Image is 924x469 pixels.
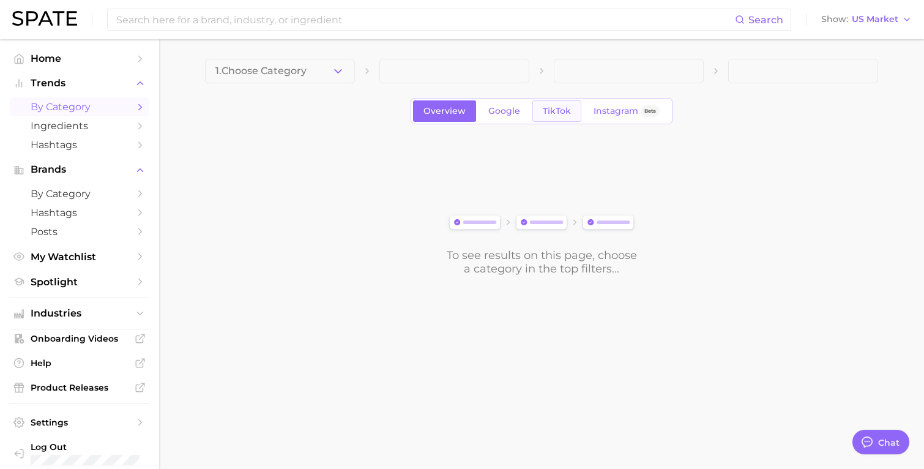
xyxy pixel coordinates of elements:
[10,329,149,348] a: Onboarding Videos
[31,101,129,113] span: by Category
[10,304,149,323] button: Industries
[31,78,129,89] span: Trends
[31,164,129,175] span: Brands
[10,74,149,92] button: Trends
[644,106,656,116] span: Beta
[852,16,898,23] span: US Market
[10,203,149,222] a: Hashtags
[423,106,466,116] span: Overview
[31,139,129,151] span: Hashtags
[215,66,307,77] span: 1. Choose Category
[10,49,149,68] a: Home
[31,53,129,64] span: Home
[10,247,149,266] a: My Watchlist
[532,100,581,122] a: TikTok
[10,97,149,116] a: by Category
[10,413,149,432] a: Settings
[818,12,915,28] button: ShowUS Market
[594,106,638,116] span: Instagram
[31,226,129,238] span: Posts
[31,358,129,369] span: Help
[31,333,129,344] span: Onboarding Videos
[445,212,638,234] img: svg%3e
[31,207,129,219] span: Hashtags
[10,135,149,154] a: Hashtags
[445,249,638,276] div: To see results on this page, choose a category in the top filters...
[10,184,149,203] a: by Category
[488,106,520,116] span: Google
[31,276,129,288] span: Spotlight
[10,116,149,135] a: Ingredients
[821,16,848,23] span: Show
[31,188,129,200] span: by Category
[10,378,149,397] a: Product Releases
[115,9,735,30] input: Search here for a brand, industry, or ingredient
[413,100,476,122] a: Overview
[583,100,670,122] a: InstagramBeta
[205,59,355,83] button: 1.Choose Category
[478,100,531,122] a: Google
[543,106,571,116] span: TikTok
[31,441,140,452] span: Log Out
[31,120,129,132] span: Ingredients
[748,14,783,26] span: Search
[10,222,149,241] a: Posts
[10,354,149,372] a: Help
[31,308,129,319] span: Industries
[12,11,77,26] img: SPATE
[31,251,129,263] span: My Watchlist
[31,382,129,393] span: Product Releases
[10,160,149,179] button: Brands
[31,417,129,428] span: Settings
[10,438,149,469] a: Log out. Currently logged in with e-mail cfrancis@elfbeauty.com.
[10,272,149,291] a: Spotlight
